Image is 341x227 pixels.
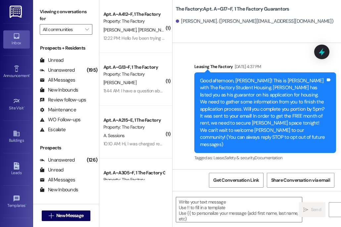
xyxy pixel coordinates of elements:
[209,173,263,188] button: Get Conversation Link
[40,157,75,164] div: Unanswered
[29,72,30,77] span: •
[194,153,336,163] div: Tagged as:
[40,96,86,103] div: Review follow-ups
[3,160,30,178] a: Leads
[176,18,333,25] div: [PERSON_NAME]. ([PERSON_NAME][EMAIL_ADDRESS][DOMAIN_NAME])
[40,106,76,113] div: Maintenance
[311,206,321,213] span: Send
[103,124,165,131] div: Property: The Factory
[271,177,330,184] span: Share Conversation via email
[40,7,92,24] label: Viewing conversations for
[103,27,138,33] span: [PERSON_NAME]
[103,71,165,78] div: Property: The Factory
[103,117,165,124] div: Apt. A~A215~E, 1 The Factory
[138,27,171,33] span: [PERSON_NAME]
[42,210,91,221] button: New Message
[3,128,30,146] a: Buildings
[255,155,282,161] span: Documentation
[40,77,75,84] div: All Messages
[40,87,78,94] div: New Inbounds
[24,105,25,109] span: •
[40,186,78,193] div: New Inbounds
[214,155,224,161] span: Lease ,
[56,212,83,219] span: New Message
[85,155,99,165] div: (126)
[103,18,165,25] div: Property: The Factory
[40,57,64,64] div: Unread
[85,27,89,32] i: 
[103,170,165,176] div: Apt. A~A305~F, 1 The Factory Guarantors
[267,173,334,188] button: Share Conversation via email
[233,63,261,70] div: [DATE] 4:37 PM
[43,24,82,35] input: All communities
[40,116,80,123] div: WO Follow-ups
[3,193,30,211] a: Templates •
[103,11,165,18] div: Apt. A~A412~F, 1 The Factory
[176,6,289,13] b: The Factory: Apt. A~G17~F, 1 The Factory Guarantors
[103,80,136,86] span: [PERSON_NAME]
[40,176,75,183] div: All Messages
[224,155,255,161] span: Safety & security ,
[40,67,75,74] div: Unanswered
[33,144,99,151] div: Prospects
[200,77,325,148] div: Good afternoon, [PERSON_NAME]! This is [PERSON_NAME] with The Factory Student Housing. [PERSON_NA...
[10,6,23,18] img: ResiDesk Logo
[299,202,325,217] button: Send
[103,176,165,183] div: Property: The Factory
[33,45,99,52] div: Prospects + Residents
[85,65,99,75] div: (195)
[303,207,308,212] i: 
[49,213,54,218] i: 
[194,63,336,72] div: Leasing The Factory
[103,132,124,138] span: A. Sessions
[25,202,26,207] span: •
[3,30,30,48] a: Inbox
[213,177,259,184] span: Get Conversation Link
[103,64,165,71] div: Apt. A~G13~F, 1 The Factory
[40,126,66,133] div: Escalate
[3,95,30,113] a: Site Visit •
[40,167,64,173] div: Unread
